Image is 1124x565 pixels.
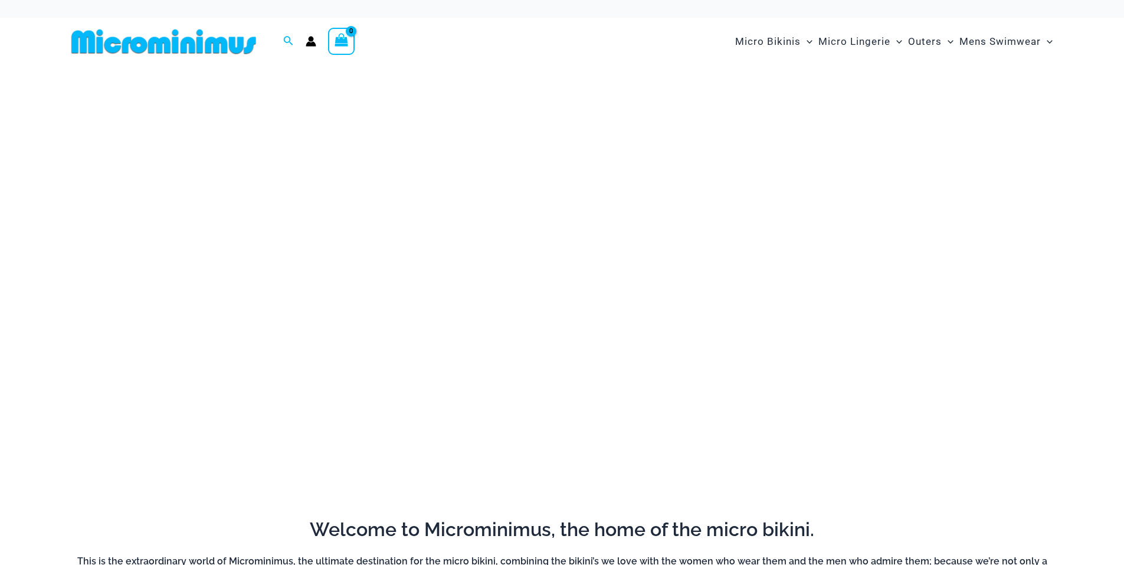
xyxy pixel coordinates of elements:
span: Menu Toggle [1041,27,1053,57]
a: Account icon link [306,36,316,47]
a: View Shopping Cart, empty [328,28,355,55]
img: MM SHOP LOGO FLAT [67,28,261,55]
a: Search icon link [283,34,294,49]
span: Micro Lingerie [818,27,890,57]
span: Mens Swimwear [959,27,1041,57]
a: Micro BikinisMenu ToggleMenu Toggle [732,24,815,60]
a: Micro LingerieMenu ToggleMenu Toggle [815,24,905,60]
span: Micro Bikinis [735,27,801,57]
span: Menu Toggle [942,27,953,57]
span: Menu Toggle [890,27,902,57]
span: Outers [908,27,942,57]
span: Menu Toggle [801,27,812,57]
a: Mens SwimwearMenu ToggleMenu Toggle [956,24,1056,60]
a: OutersMenu ToggleMenu Toggle [905,24,956,60]
h2: Welcome to Microminimus, the home of the micro bikini. [76,517,1049,542]
nav: Site Navigation [730,22,1058,61]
